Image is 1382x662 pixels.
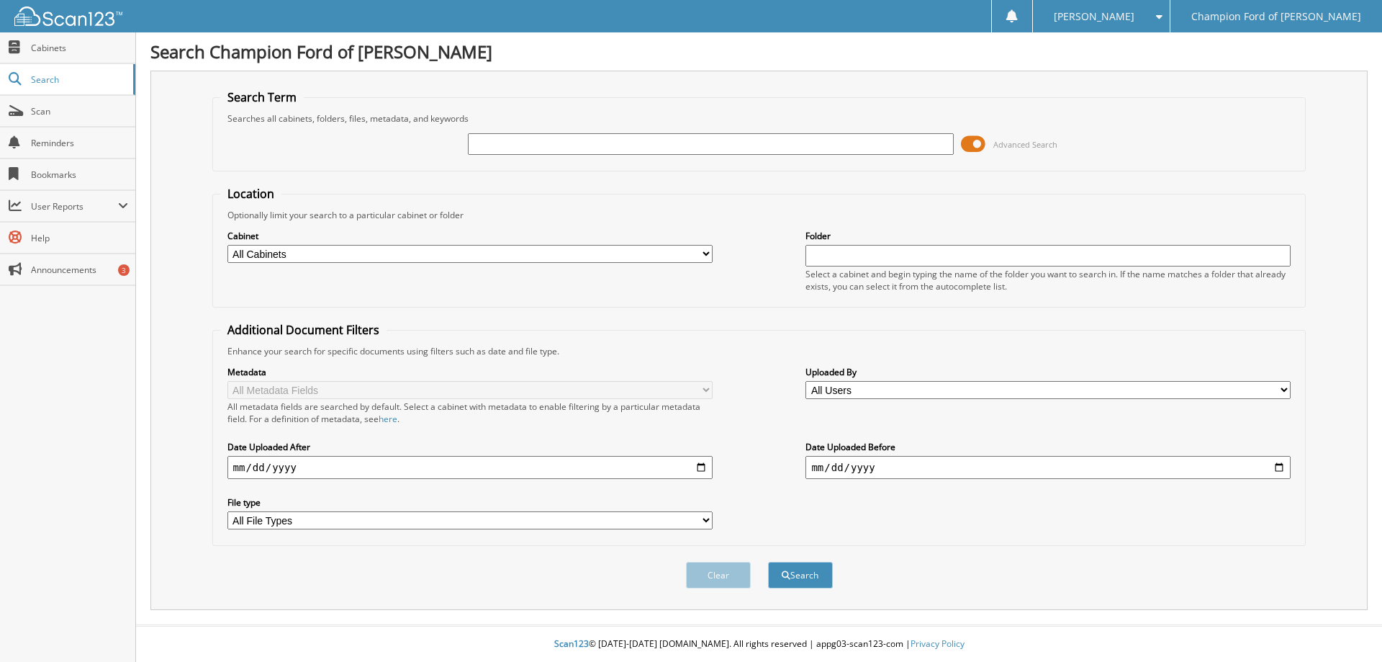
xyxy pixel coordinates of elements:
[220,186,281,202] legend: Location
[1054,12,1134,21] span: [PERSON_NAME]
[31,200,118,213] span: User Reports
[686,562,751,589] button: Clear
[227,456,713,479] input: start
[227,441,713,453] label: Date Uploaded After
[31,42,128,54] span: Cabinets
[1310,593,1382,662] iframe: Chat Widget
[227,401,713,425] div: All metadata fields are searched by default. Select a cabinet with metadata to enable filtering b...
[31,105,128,117] span: Scan
[227,496,713,509] label: File type
[554,638,589,650] span: Scan123
[31,73,126,86] span: Search
[31,264,128,276] span: Announcements
[805,268,1291,292] div: Select a cabinet and begin typing the name of the folder you want to search in. If the name match...
[220,209,1299,221] div: Optionally limit your search to a particular cabinet or folder
[31,137,128,149] span: Reminders
[805,456,1291,479] input: end
[805,366,1291,378] label: Uploaded By
[805,230,1291,242] label: Folder
[220,89,304,105] legend: Search Term
[911,638,965,650] a: Privacy Policy
[220,322,387,338] legend: Additional Document Filters
[14,6,122,26] img: scan123-logo-white.svg
[31,232,128,244] span: Help
[768,562,833,589] button: Search
[118,264,130,276] div: 3
[227,366,713,378] label: Metadata
[993,139,1057,150] span: Advanced Search
[1191,12,1361,21] span: Champion Ford of [PERSON_NAME]
[136,627,1382,662] div: © [DATE]-[DATE] [DOMAIN_NAME]. All rights reserved | appg03-scan123-com |
[805,441,1291,453] label: Date Uploaded Before
[220,112,1299,125] div: Searches all cabinets, folders, files, metadata, and keywords
[31,169,128,181] span: Bookmarks
[150,40,1368,63] h1: Search Champion Ford of [PERSON_NAME]
[379,413,397,425] a: here
[220,345,1299,357] div: Enhance your search for specific documents using filters such as date and file type.
[227,230,713,242] label: Cabinet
